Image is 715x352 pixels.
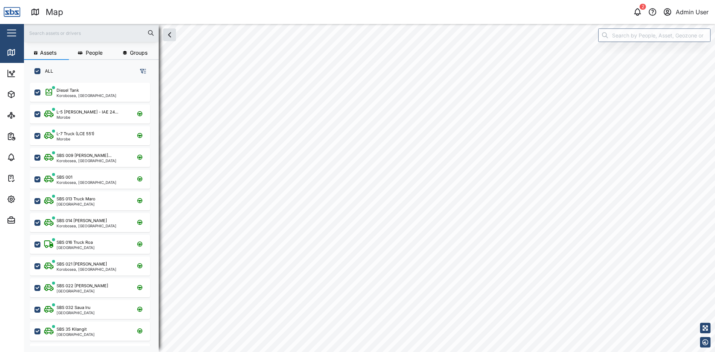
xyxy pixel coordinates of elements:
span: People [86,50,103,55]
input: Search assets or drivers [28,27,154,39]
span: Groups [130,50,147,55]
div: Map [46,6,63,19]
div: SBS 013 Truck Maro [57,196,95,202]
div: Korobosea, [GEOGRAPHIC_DATA] [57,94,116,97]
div: [GEOGRAPHIC_DATA] [57,202,95,206]
div: SBS 009 [PERSON_NAME]... [57,152,112,159]
input: Search by People, Asset, Geozone or Place [598,28,711,42]
div: L-7 Truck (LCE 551) [57,131,94,137]
div: Alarms [19,153,43,161]
div: SBS 35 Kilangit [57,326,87,333]
div: grid [30,80,158,346]
div: Korobosea, [GEOGRAPHIC_DATA] [57,180,116,184]
div: Dashboard [19,69,53,78]
span: Assets [40,50,57,55]
img: Main Logo [4,4,20,20]
div: Reports [19,132,45,140]
label: ALL [40,68,53,74]
div: Assets [19,90,43,98]
div: SBS 021 [PERSON_NAME] [57,261,107,267]
div: Sites [19,111,37,119]
div: SBS 001 [57,174,72,180]
div: Morobe [57,137,94,141]
div: [GEOGRAPHIC_DATA] [57,289,108,293]
div: Diesel Tank [57,87,79,94]
div: SBS 022 [PERSON_NAME] [57,283,108,289]
div: Tasks [19,174,40,182]
div: Settings [19,195,46,203]
div: Korobosea, [GEOGRAPHIC_DATA] [57,267,116,271]
div: L-5 [PERSON_NAME] - IAE 24... [57,109,118,115]
div: Korobosea, [GEOGRAPHIC_DATA] [57,159,116,163]
div: 2 [640,4,646,10]
div: Morobe [57,115,118,119]
div: Korobosea, [GEOGRAPHIC_DATA] [57,224,116,228]
button: Admin User [662,7,709,17]
div: [GEOGRAPHIC_DATA] [57,246,95,249]
div: Admin User [676,7,709,17]
div: SBS 016 Truck Roa [57,239,93,246]
div: Map [19,48,36,57]
div: Admin [19,216,42,224]
div: SBS 032 Saua Iru [57,304,91,311]
div: SBS 014 [PERSON_NAME] [57,218,107,224]
div: [GEOGRAPHIC_DATA] [57,311,95,315]
div: [GEOGRAPHIC_DATA] [57,333,95,336]
canvas: Map [24,24,715,352]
